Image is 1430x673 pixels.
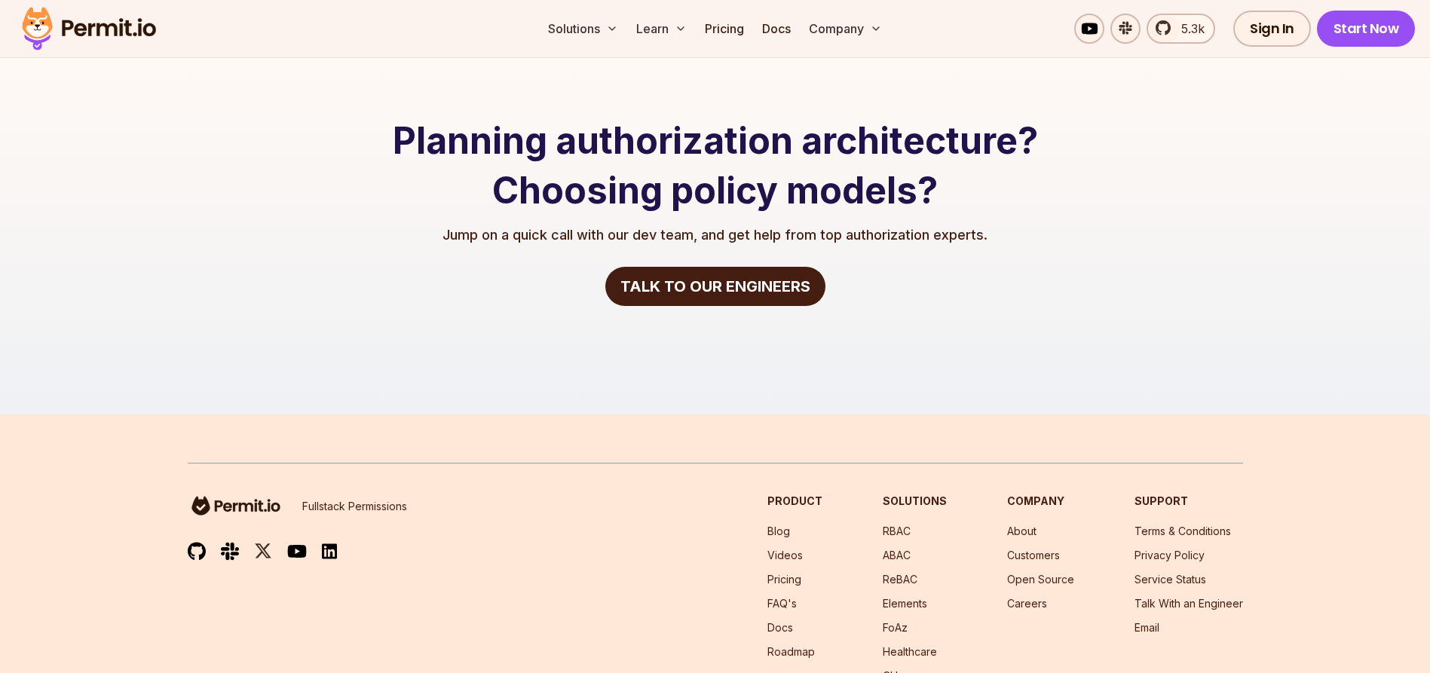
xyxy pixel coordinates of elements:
a: ABAC [883,549,911,561]
button: Company [803,14,888,44]
h3: Product [767,494,822,509]
img: slack [221,541,239,561]
button: Solutions [542,14,624,44]
img: twitter [254,542,272,561]
a: Blog [767,525,790,537]
a: Customers [1007,549,1060,561]
a: FoAz [883,621,908,634]
span: 5.3k [1172,20,1205,38]
button: Learn [630,14,693,44]
a: Roadmap [767,645,815,658]
a: FAQ's [767,597,797,610]
a: 5.3k [1147,14,1215,44]
a: Docs [767,621,793,634]
a: Start Now [1317,11,1416,47]
a: Healthcare [883,645,937,658]
p: Fullstack Permissions [302,499,407,514]
a: Service Status [1135,573,1206,586]
a: Open Source [1007,573,1074,586]
p: Jump on a quick call with our dev team, and get help from top authorization experts. [442,225,988,246]
a: Pricing [699,14,750,44]
a: Careers [1007,597,1047,610]
img: logo [188,494,284,518]
h3: Company [1007,494,1074,509]
a: Pricing [767,573,801,586]
a: Terms & Conditions [1135,525,1231,537]
a: TALK TO OUR ENGINEERS [605,267,825,306]
img: youtube [287,543,307,560]
h3: Solutions [883,494,947,509]
img: linkedin [322,543,337,560]
img: Permit logo [15,3,163,54]
a: Talk With an Engineer [1135,597,1243,610]
a: Elements [883,597,927,610]
a: ReBAC [883,573,917,586]
img: github [188,542,206,561]
a: Videos [767,549,803,561]
a: Email [1135,621,1159,634]
a: RBAC [883,525,911,537]
a: Privacy Policy [1135,549,1205,561]
h2: Planning authorization architecture? Choosing policy models? [378,116,1053,216]
a: Docs [756,14,797,44]
a: About [1007,525,1037,537]
a: Sign In [1233,11,1311,47]
h3: Support [1135,494,1243,509]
